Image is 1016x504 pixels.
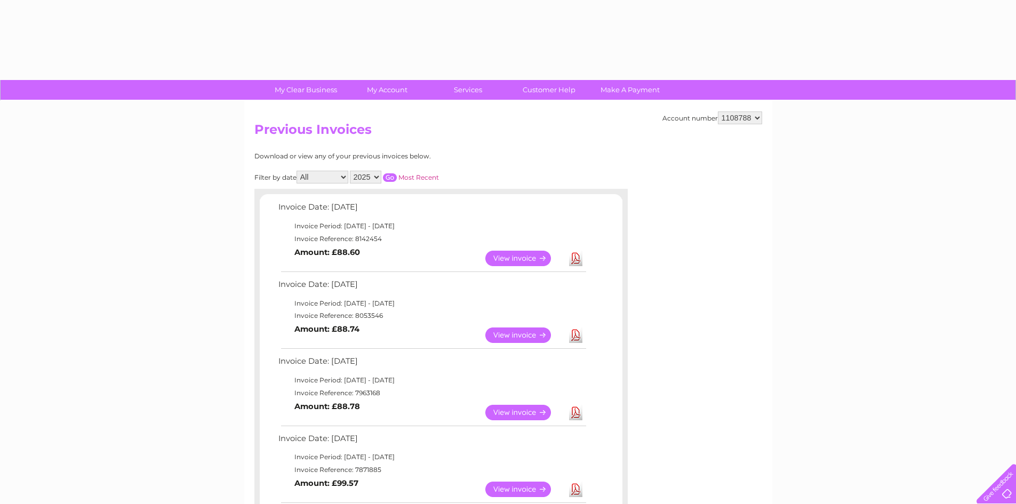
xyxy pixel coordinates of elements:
[662,111,762,124] div: Account number
[343,80,431,100] a: My Account
[398,173,439,181] a: Most Recent
[485,405,564,420] a: View
[294,324,359,334] b: Amount: £88.74
[505,80,593,100] a: Customer Help
[276,309,588,322] td: Invoice Reference: 8053546
[569,251,582,266] a: Download
[276,297,588,310] td: Invoice Period: [DATE] - [DATE]
[276,463,588,476] td: Invoice Reference: 7871885
[276,374,588,387] td: Invoice Period: [DATE] - [DATE]
[276,431,588,451] td: Invoice Date: [DATE]
[294,478,358,488] b: Amount: £99.57
[276,277,588,297] td: Invoice Date: [DATE]
[276,233,588,245] td: Invoice Reference: 8142454
[276,354,588,374] td: Invoice Date: [DATE]
[294,402,360,411] b: Amount: £88.78
[569,327,582,343] a: Download
[254,153,534,160] div: Download or view any of your previous invoices below.
[276,451,588,463] td: Invoice Period: [DATE] - [DATE]
[586,80,674,100] a: Make A Payment
[254,171,534,183] div: Filter by date
[485,327,564,343] a: View
[485,251,564,266] a: View
[276,387,588,399] td: Invoice Reference: 7963168
[254,122,762,142] h2: Previous Invoices
[276,220,588,233] td: Invoice Period: [DATE] - [DATE]
[569,405,582,420] a: Download
[569,482,582,497] a: Download
[276,200,588,220] td: Invoice Date: [DATE]
[262,80,350,100] a: My Clear Business
[424,80,512,100] a: Services
[485,482,564,497] a: View
[294,247,360,257] b: Amount: £88.60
